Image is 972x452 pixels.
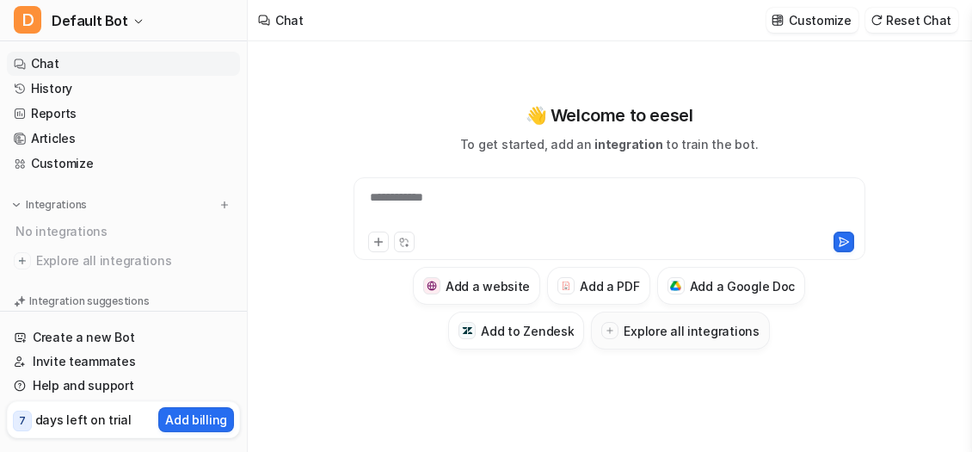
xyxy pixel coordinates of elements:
[789,11,851,29] p: Customize
[26,198,87,212] p: Integrations
[772,14,784,27] img: customize
[165,411,227,429] p: Add billing
[547,267,649,305] button: Add a PDFAdd a PDF
[766,8,858,33] button: Customize
[14,6,41,34] span: D
[7,102,240,126] a: Reports
[29,294,149,309] p: Integration suggestions
[7,350,240,374] a: Invite teammates
[35,411,132,429] p: days left on trial
[865,8,958,33] button: Reset Chat
[7,52,240,76] a: Chat
[481,322,574,340] h3: Add to Zendesk
[7,152,240,176] a: Customize
[275,11,304,29] div: Chat
[14,252,31,269] img: explore all integrations
[561,281,572,291] img: Add a PDF
[52,9,128,33] span: Default Bot
[670,281,681,291] img: Add a Google Doc
[7,196,92,214] button: Integrations
[218,199,231,211] img: menu_add.svg
[690,277,796,295] h3: Add a Google Doc
[7,374,240,398] a: Help and support
[446,277,530,295] h3: Add a website
[10,199,22,211] img: expand menu
[7,127,240,151] a: Articles
[526,102,693,128] p: 👋 Welcome to eesel
[448,312,584,350] button: Add to ZendeskAdd to Zendesk
[427,281,438,292] img: Add a website
[413,267,540,305] button: Add a websiteAdd a website
[7,325,240,350] a: Create a new Bot
[36,247,233,275] span: Explore all integrations
[7,249,240,273] a: Explore all integrations
[462,325,473,337] img: Add to Zendesk
[591,312,769,350] button: Explore all integrations
[870,14,883,27] img: reset
[7,77,240,101] a: History
[10,217,240,245] div: No integrations
[19,413,26,429] p: 7
[657,267,806,305] button: Add a Google DocAdd a Google Doc
[580,277,639,295] h3: Add a PDF
[158,407,234,432] button: Add billing
[594,137,662,152] span: integration
[624,322,759,340] h3: Explore all integrations
[460,135,758,153] p: To get started, add an to train the bot.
